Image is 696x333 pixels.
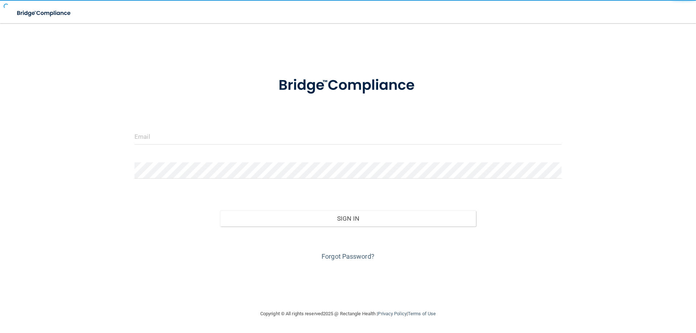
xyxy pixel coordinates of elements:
img: bridge_compliance_login_screen.278c3ca4.svg [11,6,78,21]
a: Terms of Use [408,311,436,316]
div: Copyright © All rights reserved 2025 @ Rectangle Health | | [216,302,480,325]
img: bridge_compliance_login_screen.278c3ca4.svg [264,67,432,104]
input: Email [134,128,562,145]
a: Privacy Policy [378,311,406,316]
a: Forgot Password? [322,253,374,260]
button: Sign In [220,211,476,226]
